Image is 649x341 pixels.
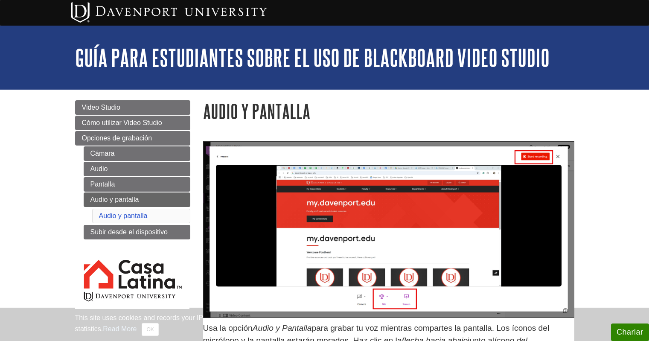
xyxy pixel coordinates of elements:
[71,2,267,23] img: Davenport University
[75,44,550,71] a: Guía para estudiantes sobre el uso de Blackboard Video Studio
[611,324,649,341] button: Charlar
[84,192,190,207] a: Audio y pantalla
[84,146,190,161] a: Cámara
[84,162,190,176] a: Audio
[253,324,312,332] em: Audio y Pantalla
[99,212,148,219] a: Audio y pantalla
[203,100,574,122] h1: Audio y pantalla
[84,177,190,192] a: Pantalla
[75,116,190,130] a: Cómo utilizar Video Studio
[75,100,190,115] a: Video Studio
[75,100,190,318] div: Guide Page Menu
[82,119,162,126] span: Cómo utilizar Video Studio
[75,131,190,146] a: Opciones de grabación
[203,141,574,318] img: audio and screen
[82,104,120,111] span: Video Studio
[84,225,190,239] a: Subir desde el dispositivo
[82,134,152,142] span: Opciones de grabación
